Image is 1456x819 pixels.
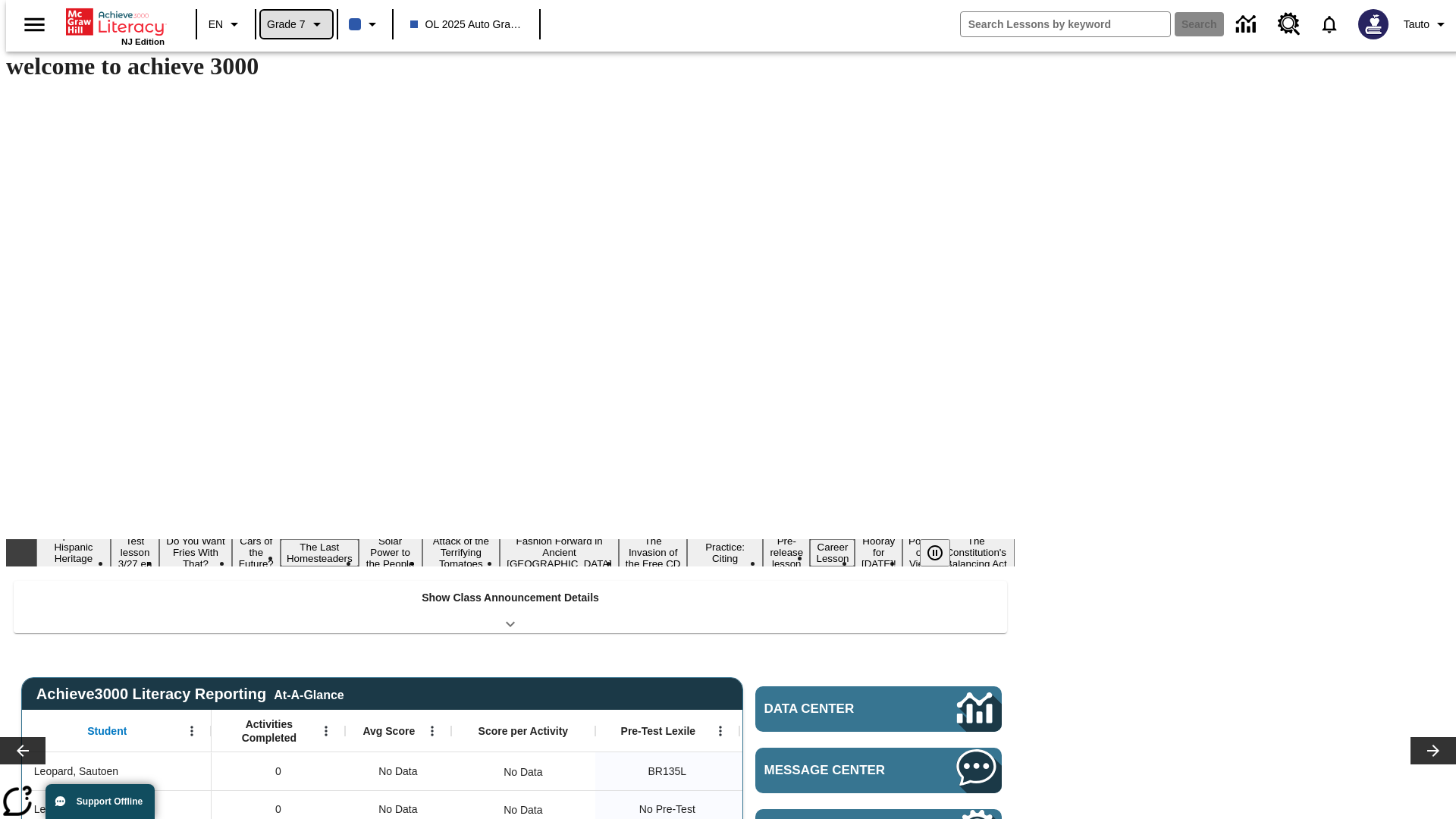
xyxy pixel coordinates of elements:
span: OL 2025 Auto Grade 7 [410,17,522,33]
button: Open Menu [315,720,337,742]
span: Leopard, Sautoen [34,764,118,780]
div: Pause [920,539,965,566]
span: Data Center [764,701,906,717]
button: Support Offline [45,784,155,819]
button: Class color is navy. Change class color [343,11,388,38]
span: No Pre-Test, Leopard, Sautoes [639,802,695,817]
button: Slide 14 Point of View [902,533,937,572]
span: Beginning reader 135 Lexile, Leopard, Sautoen [648,764,687,780]
span: Student [87,724,127,738]
div: 0, Leopard, Sautoen [212,752,345,790]
div: No Data, Leopard, Sautoen [345,752,451,790]
button: Select a new avatar [1349,5,1398,44]
button: Slide 3 Do You Want Fries With That? [159,533,232,572]
a: Message Center [755,748,1002,793]
button: Slide 15 The Constitution's Balancing Act [937,533,1015,572]
input: search field [961,12,1170,36]
button: Slide 8 Fashion Forward in Ancient Rome [500,533,619,572]
button: Lesson carousel, Next [1410,737,1456,764]
button: Slide 10 Mixed Practice: Citing Evidence [687,528,763,578]
button: Open Menu [421,720,444,742]
button: Pause [920,539,950,566]
button: Open Menu [180,720,203,742]
button: Slide 7 Attack of the Terrifying Tomatoes [422,533,500,572]
button: Open side menu [12,2,57,47]
span: Message Center [764,763,912,778]
button: Language: EN, Select a language [202,11,250,38]
span: Avg Score [362,724,415,738]
span: EN [209,17,223,33]
button: Slide 13 Hooray for Constitution Day! [855,533,902,572]
button: Grade: Grade 7, Select a grade [261,11,332,38]
img: Avatar [1358,9,1389,39]
span: Support Offline [77,796,143,807]
button: Slide 9 The Invasion of the Free CD [619,533,687,572]
h1: welcome to achieve 3000 [6,52,1015,80]
span: No Data [371,756,425,787]
a: Data Center [1227,4,1269,45]
div: Show Class Announcement Details [14,581,1007,633]
div: Home [66,5,165,46]
span: Achieve3000 Literacy Reporting [36,686,344,703]
span: 0 [275,764,281,780]
span: Grade 7 [267,17,306,33]
button: Profile/Settings [1398,11,1456,38]
span: Score per Activity [479,724,569,738]
span: NJ Edition [121,37,165,46]
span: 0 [275,802,281,817]
a: Home [66,7,165,37]
a: Notifications [1310,5,1349,44]
span: Tauto [1404,17,1429,33]
div: No Data, Leopard, Sautoen [496,757,550,787]
button: Slide 6 Solar Power to the People [359,533,422,572]
body: Maximum 600 characters Press Escape to exit toolbar Press Alt + F10 to reach toolbar [6,12,221,26]
a: Resource Center, Will open in new tab [1269,4,1310,45]
button: Slide 12 Career Lesson [810,539,855,566]
span: Pre-Test Lexile [621,724,696,738]
button: Slide 5 The Last Homesteaders [281,539,359,566]
button: Slide 2 Test lesson 3/27 en [111,533,159,572]
a: Data Center [755,686,1002,732]
span: Activities Completed [219,717,319,745]
button: Slide 4 Cars of the Future? [232,533,281,572]
p: Show Class Announcement Details [422,590,599,606]
div: At-A-Glance [274,686,344,702]
button: Slide 1 ¡Viva Hispanic Heritage Month! [36,528,111,578]
button: Slide 11 Pre-release lesson [763,533,810,572]
button: Open Menu [709,720,732,742]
